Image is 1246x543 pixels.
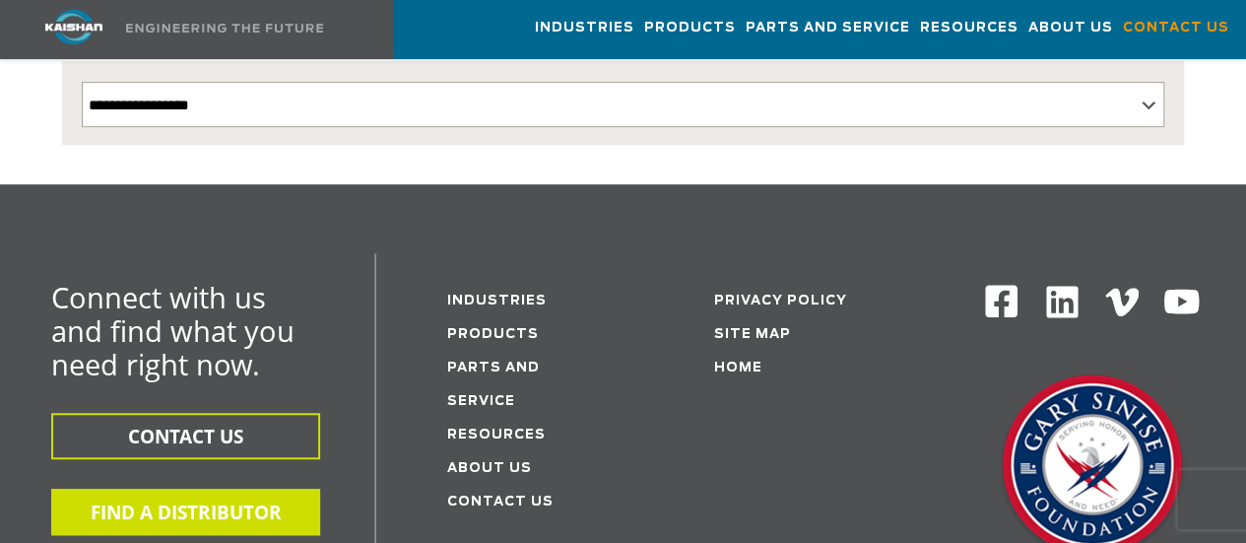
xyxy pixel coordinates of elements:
a: Industries [447,295,547,307]
img: Engineering the future [126,24,323,33]
a: Parts and Service [746,1,910,54]
a: Products [447,328,539,341]
a: About Us [1028,1,1113,54]
span: About Us [1028,17,1113,39]
a: Site Map [713,328,790,341]
a: Privacy Policy [713,295,846,307]
a: Industries [535,1,634,54]
a: Parts and service [447,362,540,408]
span: Parts and Service [746,17,910,39]
button: FIND A DISTRIBUTOR [51,489,320,535]
a: Resources [920,1,1018,54]
a: Resources [447,429,546,441]
a: Contact Us [447,496,554,509]
a: Contact Us [1123,1,1229,54]
span: Contact Us [1123,17,1229,39]
img: Facebook [983,283,1019,319]
span: Resources [920,17,1018,39]
button: CONTACT US [51,413,320,459]
a: Products [644,1,736,54]
img: Youtube [1162,283,1201,321]
a: About Us [447,462,532,475]
img: Linkedin [1043,283,1082,321]
span: Products [644,17,736,39]
img: Vimeo [1105,288,1139,316]
span: Connect with us and find what you need right now. [51,278,295,383]
span: Industries [535,17,634,39]
a: Home [713,362,761,374]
